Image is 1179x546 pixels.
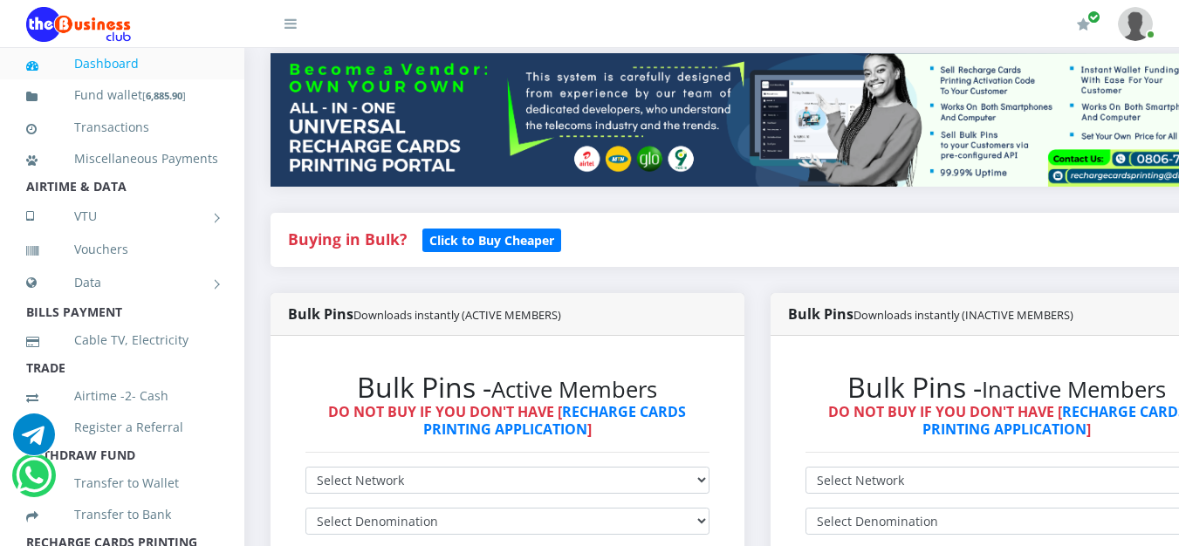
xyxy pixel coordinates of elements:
a: VTU [26,195,218,238]
small: Inactive Members [982,374,1166,405]
img: User [1118,7,1153,41]
a: Cable TV, Electricity [26,320,218,360]
a: Miscellaneous Payments [26,139,218,179]
a: Click to Buy Cheaper [422,229,561,249]
a: Airtime -2- Cash [26,376,218,416]
a: Chat for support [16,468,51,496]
small: Active Members [491,374,657,405]
a: Chat for support [13,427,55,455]
small: [ ] [142,89,186,102]
span: Renew/Upgrade Subscription [1087,10,1100,24]
a: Register a Referral [26,407,218,447]
strong: Bulk Pins [288,304,561,324]
i: Renew/Upgrade Subscription [1077,17,1090,31]
small: Downloads instantly (INACTIVE MEMBERS) [853,307,1073,323]
a: RECHARGE CARDS PRINTING APPLICATION [423,402,687,438]
a: Transfer to Bank [26,495,218,535]
strong: DO NOT BUY IF YOU DON'T HAVE [ ] [328,402,686,438]
strong: Buying in Bulk? [288,229,407,249]
a: Transfer to Wallet [26,463,218,503]
strong: Bulk Pins [788,304,1073,324]
a: Fund wallet[6,885.90] [26,75,218,116]
b: 6,885.90 [146,89,182,102]
a: Vouchers [26,229,218,270]
small: Downloads instantly (ACTIVE MEMBERS) [353,307,561,323]
b: Click to Buy Cheaper [429,232,554,249]
a: Transactions [26,107,218,147]
img: Logo [26,7,131,42]
a: Dashboard [26,44,218,84]
h2: Bulk Pins - [305,371,709,404]
a: Data [26,261,218,304]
